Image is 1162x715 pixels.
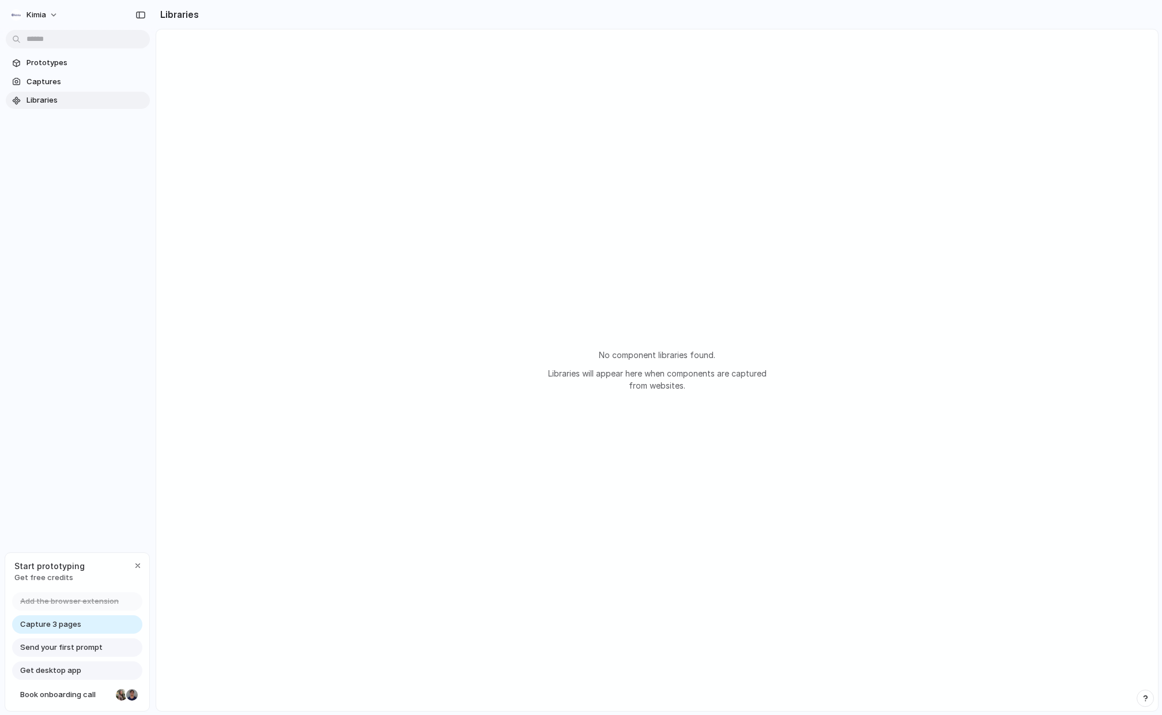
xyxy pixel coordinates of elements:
[14,572,85,584] span: Get free credits
[115,688,129,702] div: Nicole Kubica
[27,57,145,69] span: Prototypes
[20,689,111,701] span: Book onboarding call
[12,686,142,704] a: Book onboarding call
[6,92,150,109] a: Libraries
[27,76,145,88] span: Captures
[27,95,145,106] span: Libraries
[125,688,139,702] div: Christian Iacullo
[6,54,150,71] a: Prototypes
[6,73,150,91] a: Captures
[20,596,119,607] span: Add the browser extension
[6,6,64,24] button: Kimia
[12,661,142,680] a: Get desktop app
[542,367,772,392] p: Libraries will appear here when components are captured from websites.
[20,619,81,630] span: Capture 3 pages
[156,7,199,21] h2: Libraries
[14,560,85,572] span: Start prototyping
[20,665,81,676] span: Get desktop app
[27,9,46,21] span: Kimia
[542,349,772,361] p: No component libraries found.
[20,642,103,653] span: Send your first prompt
